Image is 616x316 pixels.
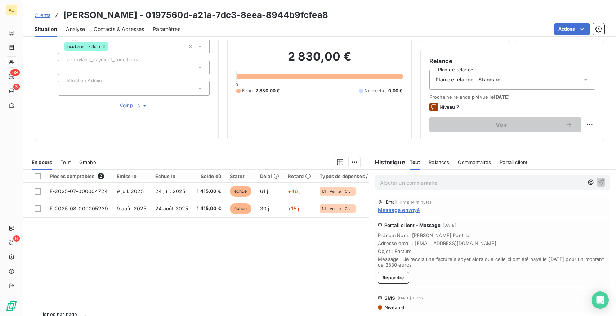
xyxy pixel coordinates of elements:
[117,188,144,194] span: 9 juil. 2025
[255,88,280,94] span: 2 830,00 €
[260,205,269,212] span: 30 j
[117,173,147,179] div: Émise le
[365,88,385,94] span: Non-échu
[153,26,180,33] span: Paramètres
[429,159,449,165] span: Relances
[197,205,221,212] span: 1 415,00 €
[429,117,581,132] button: Voir
[155,188,186,194] span: 24 juil. 2025
[236,49,402,71] h2: 2 830,00 €
[35,26,57,33] span: Situation
[155,173,188,179] div: Échue le
[378,232,607,238] span: Prénom Nom : [PERSON_NAME] Pontille
[429,57,595,65] h6: Relance
[322,206,353,211] span: 1.1 _ Vente _ Clients
[197,173,221,179] div: Solde dû
[494,94,510,100] span: [DATE]
[378,272,409,284] button: Répondre
[436,76,501,83] span: Plan de relance - Standard
[386,200,397,204] span: Email
[13,84,20,90] span: 3
[378,256,607,268] span: Message : Je recois une facture à apyer alors que celle ci ont été payé le [DATE] pour un montant...
[63,9,328,22] h3: [PERSON_NAME] - 0197560d-a21a-7dc3-8eea-8944b9fcfea8
[64,64,70,71] input: Ajouter une valeur
[398,296,423,300] span: [DATE] 13:26
[58,102,210,110] button: Voir plus
[230,203,251,214] span: échue
[388,88,403,94] span: 0,00 €
[400,200,432,204] span: il y a 14 minutes
[438,122,565,128] span: Voir
[64,85,70,92] input: Ajouter une valeur
[260,188,268,194] span: 61 j
[61,159,71,165] span: Tout
[288,205,299,212] span: +15 j
[6,4,17,16] div: AC
[443,223,456,227] span: [DATE]
[320,173,388,179] div: Types de dépenses / revenus
[50,205,108,212] span: F-2025-08-000005239
[230,186,251,197] span: échue
[592,291,609,309] div: Open Intercom Messenger
[98,173,104,179] span: 2
[35,12,50,19] a: Clients
[235,82,238,88] span: 0
[66,26,85,33] span: Analyse
[378,240,607,246] span: Adresse email : [EMAIL_ADDRESS][DOMAIN_NAME]
[500,159,527,165] span: Portail client
[32,159,52,165] span: En cours
[384,295,395,301] span: SMS
[554,23,590,35] button: Actions
[378,206,420,214] span: Message envoyé
[6,300,17,312] img: Logo LeanPay
[260,173,280,179] div: Délai
[369,158,405,166] h6: Historique
[155,205,188,212] span: 24 août 2025
[410,159,420,165] span: Tout
[384,222,441,228] span: Portail client - Message
[66,44,101,49] span: Incubateur - Solo
[197,188,221,195] span: 1 415,00 €
[288,173,311,179] div: Retard
[378,248,607,254] span: Objet : Facture
[50,188,108,194] span: F-2025-07-000004724
[10,69,20,76] span: 69
[439,104,459,110] span: Niveau 7
[117,205,147,212] span: 9 août 2025
[429,94,595,100] span: Prochaine relance prévue le
[322,189,353,193] span: 1.1 _ Vente _ Clients
[50,173,108,179] div: Pièces comptables
[79,159,96,165] span: Graphe
[384,304,404,310] span: Niveau 6
[108,43,114,50] input: Ajouter une valeur
[35,12,50,18] span: Clients
[120,102,148,109] span: Voir plus
[242,88,253,94] span: Échu
[230,173,251,179] div: Statut
[458,159,491,165] span: Commentaires
[94,26,144,33] span: Contacts & Adresses
[13,235,20,242] span: 6
[288,188,300,194] span: +46 j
